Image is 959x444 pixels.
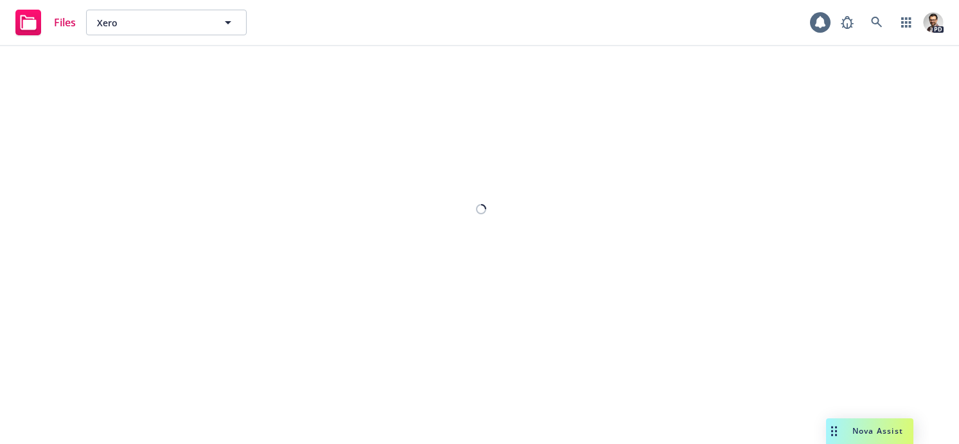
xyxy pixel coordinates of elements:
[923,12,944,33] img: photo
[834,10,860,35] a: Report a Bug
[826,418,842,444] div: Drag to move
[826,418,913,444] button: Nova Assist
[893,10,919,35] a: Switch app
[97,16,208,30] span: Xero
[86,10,247,35] button: Xero
[852,425,903,436] span: Nova Assist
[10,4,81,40] a: Files
[864,10,890,35] a: Search
[54,17,76,28] span: Files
